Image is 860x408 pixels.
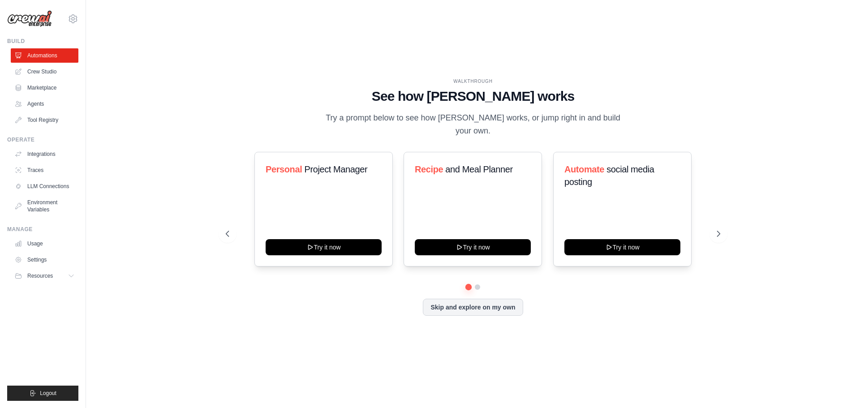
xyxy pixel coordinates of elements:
span: social media posting [564,164,654,187]
a: Agents [11,97,78,111]
div: Manage [7,226,78,233]
button: Skip and explore on my own [423,299,523,316]
a: Usage [11,236,78,251]
span: Recipe [415,164,443,174]
a: LLM Connections [11,179,78,193]
span: Project Manager [304,164,367,174]
a: Settings [11,253,78,267]
a: Automations [11,48,78,63]
p: Try a prompt below to see how [PERSON_NAME] works, or jump right in and build your own. [322,112,623,138]
button: Logout [7,386,78,401]
h1: See how [PERSON_NAME] works [226,88,720,104]
div: Operate [7,136,78,143]
a: Marketplace [11,81,78,95]
div: Build [7,38,78,45]
span: Resources [27,272,53,279]
a: Environment Variables [11,195,78,217]
a: Integrations [11,147,78,161]
div: WALKTHROUGH [226,78,720,85]
button: Try it now [266,239,382,255]
a: Traces [11,163,78,177]
img: Logo [7,10,52,27]
button: Try it now [564,239,680,255]
a: Crew Studio [11,64,78,79]
span: Logout [40,390,56,397]
button: Resources [11,269,78,283]
a: Tool Registry [11,113,78,127]
span: Automate [564,164,604,174]
span: Personal [266,164,302,174]
span: and Meal Planner [446,164,513,174]
button: Try it now [415,239,531,255]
